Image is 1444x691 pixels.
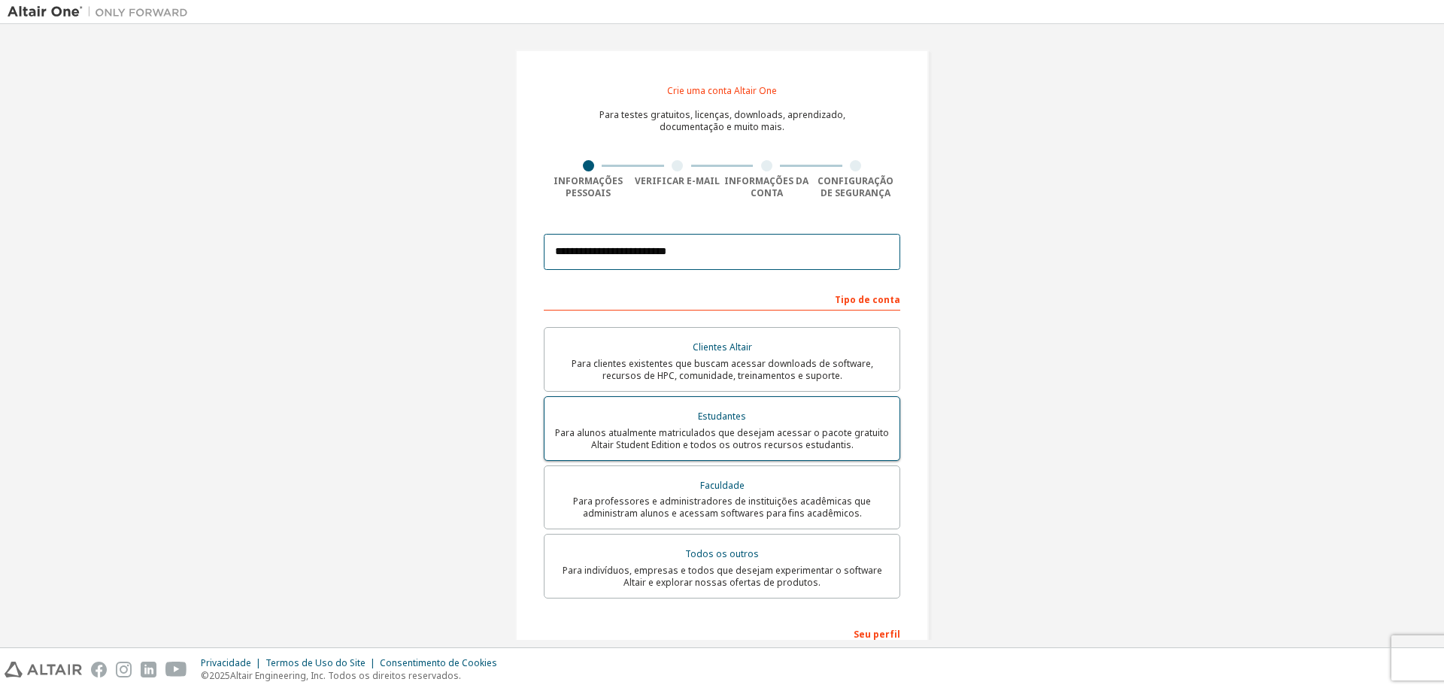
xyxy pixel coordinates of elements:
font: Para professores e administradores de instituições acadêmicas que administram alunos e acessam so... [573,495,871,520]
img: altair_logo.svg [5,662,82,677]
font: Clientes Altair [693,341,752,353]
font: Para indivíduos, empresas e todos que desejam experimentar o software Altair e explorar nossas of... [563,564,882,589]
font: Informações da conta [724,174,808,199]
font: Configuração de segurança [818,174,893,199]
font: Verificar e-mail [635,174,720,187]
font: Para alunos atualmente matriculados que desejam acessar o pacote gratuito Altair Student Edition ... [555,426,889,451]
font: Consentimento de Cookies [380,656,497,669]
font: Estudantes [698,410,746,423]
img: linkedin.svg [141,662,156,677]
font: Altair Engineering, Inc. Todos os direitos reservados. [230,669,461,682]
font: © [201,669,209,682]
font: Todos os outros [685,547,759,560]
font: documentação e muito mais. [660,120,784,133]
font: Seu perfil [854,628,900,641]
font: Para testes gratuitos, licenças, downloads, aprendizado, [599,108,845,121]
img: Altair Um [8,5,196,20]
img: facebook.svg [91,662,107,677]
font: Crie uma conta Altair One [667,84,777,97]
font: Faculdade [700,479,745,492]
font: Informações pessoais [554,174,623,199]
font: 2025 [209,669,230,682]
font: Privacidade [201,656,251,669]
img: youtube.svg [165,662,187,677]
font: Termos de Uso do Site [265,656,366,669]
img: instagram.svg [116,662,132,677]
font: Tipo de conta [835,293,900,306]
font: Para clientes existentes que buscam acessar downloads de software, recursos de HPC, comunidade, t... [572,357,873,382]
